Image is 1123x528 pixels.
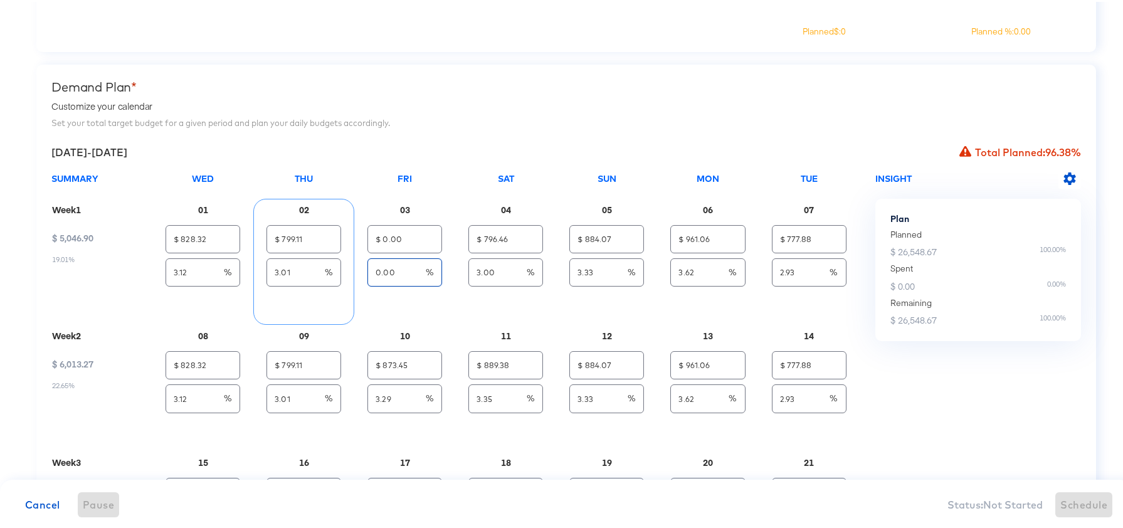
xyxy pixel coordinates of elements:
[890,212,1066,222] div: Plan
[772,219,846,246] input: Enter Group Budget
[959,144,1081,157] div: Total Planned: 96.38%
[51,93,1081,115] div: Customize your calendar
[501,203,511,213] div: 04
[804,329,814,339] div: 14
[400,329,410,339] div: 10
[772,472,846,499] input: Enter Group Budget
[266,383,341,411] div: %
[52,329,81,339] div: Week 2
[398,172,412,182] div: Fri
[703,203,713,213] div: 06
[772,345,846,372] input: Enter Group Budget
[469,472,542,499] input: Enter Group Budget
[670,256,745,285] div: %
[468,383,543,411] div: %
[890,243,937,256] div: $ 26,548.67
[570,472,643,499] input: Enter Group Budget
[468,256,543,285] div: %
[697,172,719,182] div: Mon
[198,203,208,213] div: 01
[1040,312,1066,324] div: 100.00%
[52,231,93,246] div: $ 5,046.90
[192,172,214,182] div: Wed
[299,455,309,465] div: 16
[875,172,912,187] div: INSIGHT
[52,455,81,465] div: Week 3
[20,490,65,515] button: Cancel
[602,203,612,213] div: 05
[166,383,240,411] div: %
[602,329,612,339] div: 12
[295,172,313,182] div: Thu
[367,383,442,411] div: %
[772,256,846,285] div: %
[890,261,1066,273] div: Spent
[368,472,441,499] input: Enter Group Budget
[52,246,93,262] div: 19.01%
[166,219,240,246] input: Enter Group Budget
[947,497,1043,509] div: Status: Not Started
[971,24,1031,36] div: Planned %: 0.00
[166,345,240,372] input: Enter Group Budget
[198,329,208,339] div: 08
[166,472,240,499] input: Enter Group Budget
[890,278,915,290] div: $ 0.00
[400,203,410,213] div: 03
[598,172,616,182] div: Sun
[671,219,744,246] input: Enter Group Budget
[400,455,410,465] div: 17
[469,219,542,246] input: Enter Group Budget
[368,219,441,246] input: Enter Group Budget
[198,455,208,465] div: 15
[25,494,60,512] span: Cancel
[267,472,340,499] input: Enter Group Budget
[569,383,644,411] div: %
[801,172,818,182] div: Tue
[267,219,340,246] input: Enter Group Budget
[166,256,240,285] div: %
[570,345,643,372] input: Enter Group Budget
[890,312,937,324] div: $ 26,548.67
[501,329,511,339] div: 11
[570,219,643,246] input: Enter Group Budget
[299,203,309,213] div: 02
[1047,278,1066,290] div: 0.00%
[51,115,1081,127] div: Set your total target budget for a given period and plan your daily budgets accordingly.
[569,256,644,285] div: %
[671,472,744,499] input: Enter Group Budget
[267,345,340,372] input: Enter Group Budget
[804,203,814,213] div: 07
[52,203,81,213] div: Week 1
[703,329,713,339] div: 13
[602,455,612,465] div: 19
[1040,243,1066,256] div: 100.00%
[804,455,814,465] div: 21
[671,345,744,372] input: Enter Group Budget
[703,455,713,465] div: 20
[803,24,846,36] div: Planned $ : 0
[501,455,511,465] div: 18
[670,383,745,411] div: %
[772,383,846,411] div: %
[368,345,441,372] input: Enter Group Budget
[52,357,93,372] div: $ 6,013.27
[51,144,127,157] div: [DATE] - [DATE]
[367,256,442,285] div: %
[51,78,1081,93] div: Demand Plan
[498,172,514,182] div: Sat
[890,227,1066,239] div: Planned
[299,329,309,339] div: 09
[469,345,542,372] input: Enter Group Budget
[890,295,1066,307] div: Remaining
[51,172,98,197] div: SUMMARY
[266,256,341,285] div: %
[52,372,93,388] div: 22.65%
